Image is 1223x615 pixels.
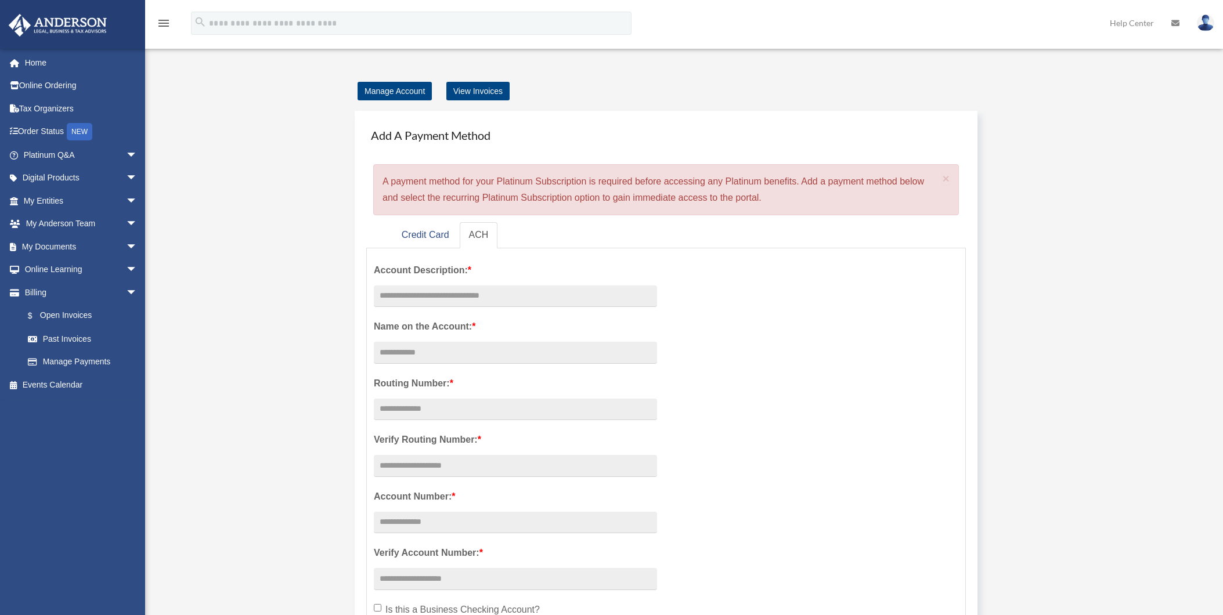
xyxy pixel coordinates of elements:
[126,167,149,190] span: arrow_drop_down
[1197,15,1214,31] img: User Pic
[8,258,155,281] a: Online Learningarrow_drop_down
[366,122,966,148] h4: Add A Payment Method
[374,604,381,612] input: Is this a Business Checking Account?
[16,304,155,328] a: $Open Invoices
[8,143,155,167] a: Platinum Q&Aarrow_drop_down
[374,545,657,561] label: Verify Account Number:
[374,319,657,335] label: Name on the Account:
[392,222,459,248] a: Credit Card
[943,172,950,184] button: Close
[374,489,657,505] label: Account Number:
[126,258,149,282] span: arrow_drop_down
[126,189,149,213] span: arrow_drop_down
[16,350,149,374] a: Manage Payments
[126,235,149,259] span: arrow_drop_down
[358,82,432,100] a: Manage Account
[126,212,149,236] span: arrow_drop_down
[8,97,155,120] a: Tax Organizers
[373,164,959,215] div: A payment method for your Platinum Subscription is required before accessing any Platinum benefit...
[8,212,155,236] a: My Anderson Teamarrow_drop_down
[374,432,657,448] label: Verify Routing Number:
[943,172,950,185] span: ×
[5,14,110,37] img: Anderson Advisors Platinum Portal
[16,327,155,350] a: Past Invoices
[374,375,657,392] label: Routing Number:
[157,20,171,30] a: menu
[34,309,40,323] span: $
[446,82,510,100] a: View Invoices
[374,262,657,278] label: Account Description:
[194,16,207,28] i: search
[126,281,149,305] span: arrow_drop_down
[8,373,155,396] a: Events Calendar
[8,235,155,258] a: My Documentsarrow_drop_down
[8,281,155,304] a: Billingarrow_drop_down
[8,51,155,74] a: Home
[157,16,171,30] i: menu
[126,143,149,167] span: arrow_drop_down
[8,167,155,190] a: Digital Productsarrow_drop_down
[8,74,155,97] a: Online Ordering
[460,222,498,248] a: ACH
[8,189,155,212] a: My Entitiesarrow_drop_down
[8,120,155,144] a: Order StatusNEW
[67,123,92,140] div: NEW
